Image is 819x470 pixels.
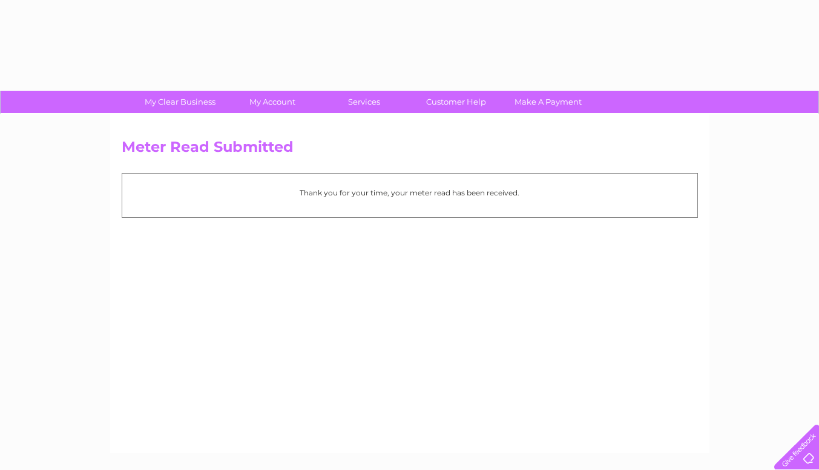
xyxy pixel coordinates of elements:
[122,139,698,162] h2: Meter Read Submitted
[130,91,230,113] a: My Clear Business
[406,91,506,113] a: Customer Help
[498,91,598,113] a: Make A Payment
[222,91,322,113] a: My Account
[314,91,414,113] a: Services
[128,187,691,198] p: Thank you for your time, your meter read has been received.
